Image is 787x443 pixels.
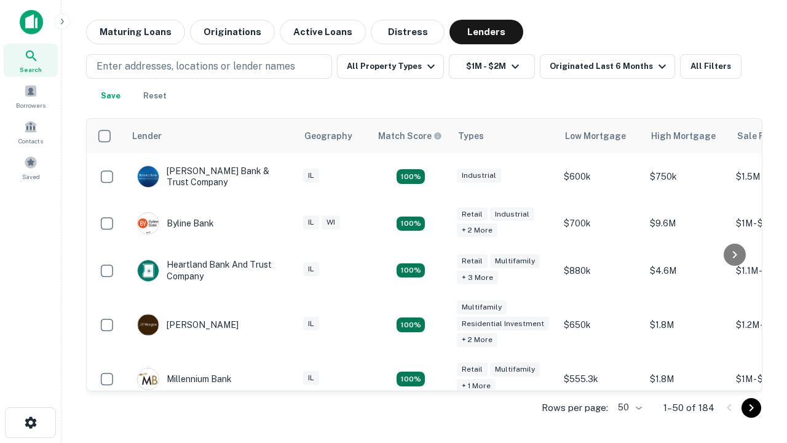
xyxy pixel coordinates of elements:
div: + 3 more [457,271,498,285]
td: $880k [558,247,644,293]
button: All Property Types [337,54,444,79]
button: Lenders [449,20,523,44]
a: Search [4,44,58,77]
th: Capitalize uses an advanced AI algorithm to match your search with the best lender. The match sco... [371,119,451,153]
div: Matching Properties: 20, hasApolloMatch: undefined [397,217,425,231]
img: picture [138,213,159,234]
div: [PERSON_NAME] [137,314,239,336]
div: Millennium Bank [137,368,232,390]
th: Geography [297,119,371,153]
span: Search [20,65,42,74]
button: Reset [135,84,175,108]
div: IL [303,317,319,331]
div: [PERSON_NAME] Bank & Trust Company [137,166,285,188]
button: Originated Last 6 Months [540,54,675,79]
div: + 2 more [457,333,497,347]
span: Saved [22,172,40,182]
button: Originations [190,20,275,44]
button: $1M - $2M [449,54,535,79]
td: $1.8M [644,356,730,402]
div: Multifamily [490,362,540,377]
h6: Match Score [378,129,440,143]
div: Capitalize uses an advanced AI algorithm to match your search with the best lender. The match sco... [378,129,442,143]
div: Matching Properties: 28, hasApolloMatch: undefined [397,169,425,184]
div: Heartland Bank And Trust Company [137,259,285,281]
td: $9.6M [644,200,730,247]
button: Save your search to get updates of matches that match your search criteria. [91,84,130,108]
div: IL [303,262,319,276]
div: Multifamily [457,300,507,314]
button: Active Loans [280,20,366,44]
div: Matching Properties: 19, hasApolloMatch: undefined [397,263,425,278]
a: Saved [4,151,58,184]
div: IL [303,215,319,229]
div: Retail [457,254,488,268]
p: Rows per page: [542,401,608,415]
div: + 1 more [457,379,496,393]
img: capitalize-icon.png [20,10,43,34]
p: Enter addresses, locations or lender names [97,59,295,74]
div: Matching Properties: 16, hasApolloMatch: undefined [397,372,425,386]
div: Byline Bank [137,212,214,234]
div: WI [322,215,340,229]
div: Multifamily [490,254,540,268]
div: Retail [457,207,488,221]
button: Maturing Loans [86,20,185,44]
span: Borrowers [16,100,45,110]
div: IL [303,169,319,183]
td: $1.8M [644,294,730,356]
td: $600k [558,153,644,200]
a: Contacts [4,115,58,148]
div: Lender [132,129,162,143]
td: $650k [558,294,644,356]
div: IL [303,371,319,385]
div: Types [458,129,484,143]
div: 50 [613,399,644,417]
th: Lender [125,119,297,153]
td: $4.6M [644,247,730,293]
button: Go to next page [742,398,761,418]
img: picture [138,166,159,187]
img: picture [138,260,159,281]
th: Types [451,119,558,153]
div: Industrial [490,207,534,221]
div: Retail [457,362,488,377]
div: Industrial [457,169,501,183]
div: + 2 more [457,223,497,237]
button: All Filters [680,54,742,79]
img: picture [138,314,159,335]
button: Enter addresses, locations or lender names [86,54,332,79]
img: picture [138,369,159,389]
div: High Mortgage [651,129,716,143]
th: Low Mortgage [558,119,644,153]
td: $700k [558,200,644,247]
p: 1–50 of 184 [663,401,714,415]
iframe: Chat Widget [726,345,787,404]
th: High Mortgage [644,119,730,153]
div: Matching Properties: 25, hasApolloMatch: undefined [397,317,425,332]
div: Originated Last 6 Months [550,59,670,74]
td: $750k [644,153,730,200]
button: Distress [371,20,445,44]
td: $555.3k [558,356,644,402]
span: Contacts [18,136,43,146]
div: Geography [304,129,352,143]
div: Residential Investment [457,317,549,331]
div: Low Mortgage [565,129,626,143]
a: Borrowers [4,79,58,113]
